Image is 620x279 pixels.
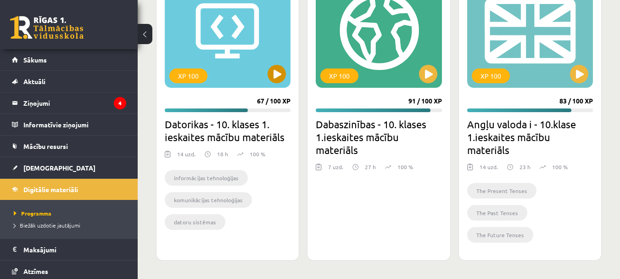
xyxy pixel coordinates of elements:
[365,163,376,171] p: 27 h
[23,77,45,85] span: Aktuāli
[12,49,126,70] a: Sākums
[114,97,126,109] i: 4
[552,163,568,171] p: 100 %
[472,68,510,83] div: XP 100
[12,179,126,200] a: Digitālie materiāli
[14,210,51,217] span: Programma
[316,118,441,156] h2: Dabaszinības - 10. klases 1.ieskaites mācību materiāls
[14,209,128,217] a: Programma
[10,16,84,39] a: Rīgas 1. Tālmācības vidusskola
[14,221,128,229] a: Biežāk uzdotie jautājumi
[165,118,290,143] h2: Datorikas - 10. klases 1. ieskaites mācību materiāls
[12,136,126,157] a: Mācību resursi
[165,214,225,230] li: datoru sistēmas
[12,92,126,114] a: Ziņojumi4
[480,163,498,177] div: 14 uzd.
[397,163,413,171] p: 100 %
[519,163,531,171] p: 23 h
[328,163,343,177] div: 7 uzd.
[14,222,80,229] span: Biežāk uzdotie jautājumi
[23,267,48,275] span: Atzīmes
[250,150,265,158] p: 100 %
[467,118,593,156] h2: Angļu valoda i - 10.klase 1.ieskaites mācību materiāls
[12,114,126,135] a: Informatīvie ziņojumi
[23,56,47,64] span: Sākums
[23,142,68,150] span: Mācību resursi
[12,71,126,92] a: Aktuāli
[12,157,126,178] a: [DEMOGRAPHIC_DATA]
[467,205,527,221] li: The Past Tenses
[320,68,358,83] div: XP 100
[467,227,533,243] li: The Future Tenses
[169,68,207,83] div: XP 100
[23,114,126,135] legend: Informatīvie ziņojumi
[23,239,126,260] legend: Maksājumi
[23,185,78,194] span: Digitālie materiāli
[165,192,252,208] li: komunikācijas tehnoloģijas
[23,164,95,172] span: [DEMOGRAPHIC_DATA]
[177,150,195,164] div: 14 uzd.
[23,92,126,114] legend: Ziņojumi
[217,150,228,158] p: 18 h
[165,170,248,186] li: informācijas tehnoloģijas
[12,239,126,260] a: Maksājumi
[467,183,536,199] li: The Present Tenses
